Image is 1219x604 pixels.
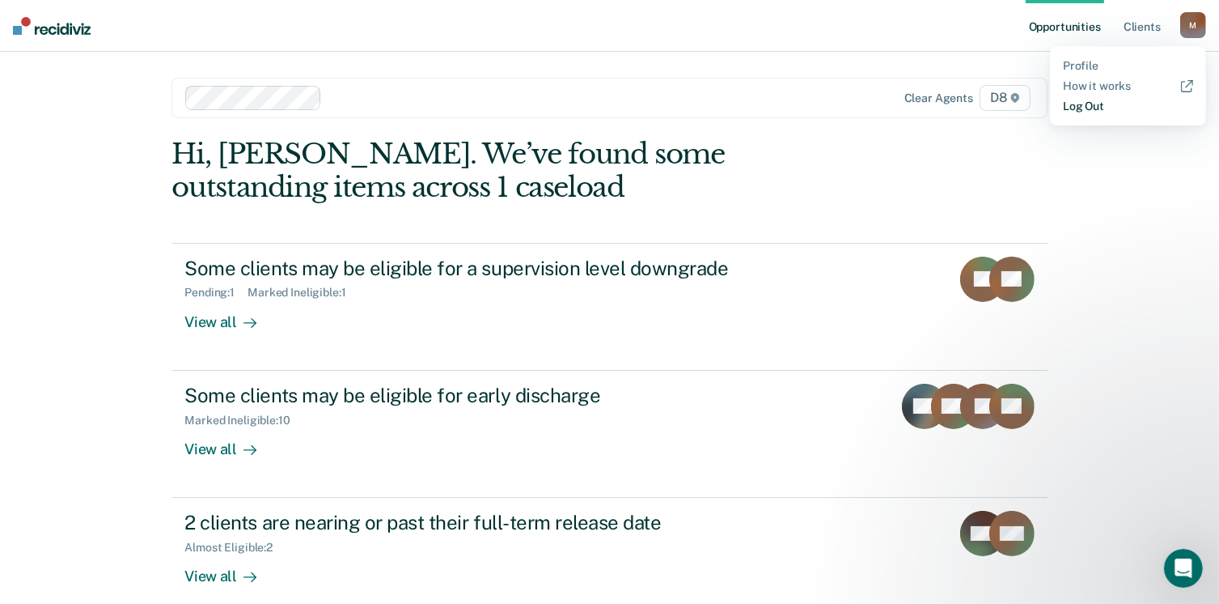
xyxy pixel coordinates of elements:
div: Some clients may be eligible for early discharge [184,384,752,407]
div: Hi, [PERSON_NAME]. We’ve found some outstanding items across 1 caseload [171,138,872,204]
div: Marked Ineligible : 10 [184,414,303,427]
div: Clear agents [904,91,973,105]
a: Log Out [1063,100,1193,113]
span: D8 [980,85,1031,111]
a: Some clients may be eligible for a supervision level downgradePending:1Marked Ineligible:1View all [171,243,1047,371]
div: Some clients may be eligible for a supervision level downgrade [184,257,752,280]
div: Marked Ineligible : 1 [248,286,358,300]
div: Almost Eligible : 2 [184,541,286,555]
div: View all [184,300,275,331]
a: How it works [1063,79,1193,93]
div: View all [184,427,275,458]
a: Some clients may be eligible for early dischargeMarked Ineligible:10View all [171,371,1047,498]
a: Profile [1063,59,1193,73]
div: Pending : 1 [184,286,248,300]
div: 2 clients are nearing or past their full-term release date [184,511,752,534]
iframe: Intercom live chat [1164,549,1203,588]
button: M [1180,12,1206,38]
div: View all [184,555,275,586]
img: Recidiviz [13,17,91,35]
